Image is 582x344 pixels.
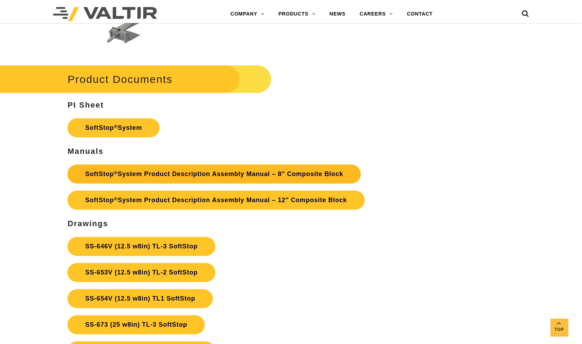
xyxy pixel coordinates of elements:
span: Top [550,326,568,334]
sup: ® [114,196,118,201]
a: CONTACT [400,7,440,21]
a: SoftStop®System Product Description Assembly Manual – 8″ Composite Block [67,164,361,183]
a: NEWS [323,7,353,21]
a: PRODUCTS [271,7,323,21]
img: Valtir [53,7,157,21]
sup: ® [114,124,118,129]
a: SS-673 (25 w8in) TL-3 SoftStop [67,315,205,334]
strong: Manuals [67,147,103,156]
a: SoftStop®System [67,118,160,137]
strong: PI Sheet [67,101,104,109]
a: SoftStop®System Product Description Assembly Manual – 12″ Composite Block [67,191,364,210]
a: CAREERS [353,7,400,21]
a: SS-654V (12.5 w8in) TL1 SoftStop [67,289,213,308]
a: COMPANY [223,7,271,21]
sup: ® [114,170,118,175]
strong: Drawings [67,219,108,228]
a: SS-653V (12.5 w8in) TL-2 SoftStop [67,263,215,282]
a: Top [550,319,568,336]
a: SS-646V (12.5 w8in) TL-3 SoftStop [67,237,215,256]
